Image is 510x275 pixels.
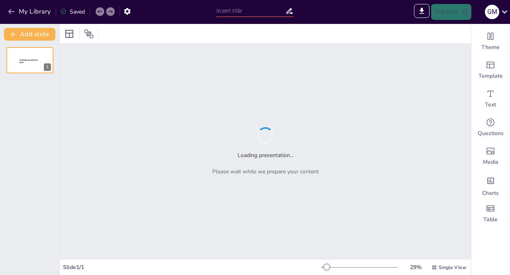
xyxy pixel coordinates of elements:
[84,29,94,39] span: Position
[63,263,322,271] div: Slide 1 / 1
[483,216,498,224] span: Table
[482,189,499,197] span: Charts
[485,4,499,20] button: G M
[471,27,510,56] div: Change the overall theme
[485,101,496,109] span: Text
[6,5,54,18] button: My Library
[60,8,85,16] div: Saved
[216,5,285,17] input: Insert title
[20,59,38,63] span: Sendsteps presentation editor
[212,167,319,176] p: Please wait while we prepare your content
[481,43,500,51] span: Theme
[431,4,471,20] button: Present
[439,264,466,271] span: Single View
[485,5,499,19] div: G M
[471,84,510,113] div: Add text boxes
[483,158,498,166] span: Media
[63,27,76,40] div: Layout
[237,151,294,159] h2: Loading presentation...
[44,63,51,71] div: 1
[471,56,510,84] div: Add ready made slides
[478,130,504,137] span: Questions
[471,171,510,199] div: Add charts and graphs
[6,47,53,73] div: 1
[406,263,425,271] div: 29 %
[471,142,510,171] div: Add images, graphics, shapes or video
[471,113,510,142] div: Get real-time input from your audience
[471,199,510,228] div: Add a table
[414,4,430,20] span: Export to PowerPoint
[4,28,55,41] button: Add slide
[479,72,503,80] span: Template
